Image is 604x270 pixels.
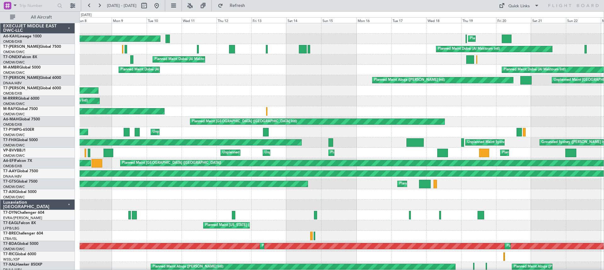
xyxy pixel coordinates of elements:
div: Sun 22 [566,17,601,23]
div: Planned Maint Dubai (Al Maktoum Intl) [502,148,564,157]
span: T7-P1MP [3,128,19,132]
div: Planned Maint Dubai (Al Maktoum Intl) [438,44,500,54]
a: A6-KAHLineage 1000 [3,35,42,38]
div: Sat 14 [286,17,321,23]
a: OMDW/DWC [3,153,25,158]
a: LFPB/LBG [3,226,20,231]
a: OMDW/DWC [3,50,25,54]
div: Sat 21 [531,17,566,23]
div: Planned Maint [US_STATE] ([GEOGRAPHIC_DATA]) [205,221,286,230]
a: OMDB/DXB [3,91,22,96]
div: Tue 17 [391,17,426,23]
a: LTBA/ISL [3,236,17,241]
div: Planned Maint [GEOGRAPHIC_DATA] ([GEOGRAPHIC_DATA] Intl) [399,179,504,189]
div: Planned Maint Abuja ([PERSON_NAME] Intl) [374,75,445,85]
a: OMDW/DWC [3,143,25,148]
a: A6-EFIFalcon 7X [3,159,32,163]
a: M-RRRRGlobal 6000 [3,97,39,101]
a: T7-EAGLFalcon 8X [3,221,36,225]
button: Refresh [215,1,253,11]
span: T7-GTS [3,180,16,184]
div: Unplanned Maint [GEOGRAPHIC_DATA] (Al Maktoum Intl) [265,148,358,157]
div: Planned Maint Dubai (Al Maktoum Intl) [262,241,324,251]
div: Wed 18 [426,17,461,23]
a: T7-ONEXFalcon 8X [3,55,37,59]
span: T7-EAGL [3,221,19,225]
span: T7-BDA [3,242,17,246]
div: Sun 15 [321,17,356,23]
a: T7-RICGlobal 6000 [3,252,36,256]
span: M-RAFI [3,107,16,111]
span: T7-BRE [3,232,16,235]
span: T7-[PERSON_NAME] [3,86,40,90]
div: Thu 12 [216,17,251,23]
span: All Aircraft [16,15,66,19]
div: Planned Maint Dubai (Al Maktoum Intl) [120,65,182,74]
span: M-AMBR [3,66,19,69]
a: T7-XALHawker 850XP [3,263,42,267]
span: A6-MAH [3,118,19,121]
a: T7-FHXGlobal 5000 [3,138,38,142]
span: T7-AIX [3,190,15,194]
span: T7-ONEX [3,55,20,59]
a: T7-[PERSON_NAME]Global 7500 [3,45,61,49]
a: OMDB/DXB [3,164,22,168]
div: Quick Links [508,3,530,9]
div: Thu 19 [461,17,496,23]
a: OMDB/DXB [3,39,22,44]
a: T7-[PERSON_NAME]Global 6000 [3,76,61,80]
a: T7-DYNChallenger 604 [3,211,44,215]
div: Planned Maint [GEOGRAPHIC_DATA] ([GEOGRAPHIC_DATA]) [122,158,221,168]
a: OMDW/DWC [3,112,25,117]
div: Planned Maint Dubai (Al Maktoum Intl) [504,65,566,74]
a: OMDW/DWC [3,70,25,75]
span: M-RRRR [3,97,18,101]
a: OMDW/DWC [3,102,25,106]
span: [DATE] - [DATE] [107,3,137,8]
a: EVRA/[PERSON_NAME] [3,216,42,220]
div: Mon 9 [112,17,147,23]
div: Unplanned Maint Sydney ([PERSON_NAME] Intl) [467,138,545,147]
a: OMDB/DXB [3,122,22,127]
a: T7-AAYGlobal 7500 [3,169,38,173]
span: T7-[PERSON_NAME] [3,45,40,49]
a: DNAA/ABV [3,174,22,179]
a: M-RAFIGlobal 7500 [3,107,38,111]
div: Wed 11 [182,17,216,23]
a: DNAA/ABV [3,81,22,85]
a: T7-GTSGlobal 7500 [3,180,37,184]
span: T7-[PERSON_NAME] [3,76,40,80]
div: Tue 10 [147,17,182,23]
a: T7-P1MPG-650ER [3,128,34,132]
a: T7-[PERSON_NAME]Global 6000 [3,86,61,90]
a: M-AMBRGlobal 5000 [3,66,41,69]
div: Planned Maint Dubai (Al Maktoum Intl) [506,241,568,251]
span: T7-AAY [3,169,17,173]
span: T7-XAL [3,263,16,267]
a: VP-BVVBBJ1 [3,149,26,152]
div: Planned Maint Dubai (Al Maktoum Intl) [470,34,532,43]
span: T7-FHX [3,138,16,142]
div: Planned Maint Dubai (Al Maktoum Intl) [330,148,392,157]
a: A6-MAHGlobal 7500 [3,118,40,121]
div: Planned Maint Dubai (Al Maktoum Intl) [154,55,216,64]
div: Mon 16 [356,17,391,23]
a: T7-BDAGlobal 5000 [3,242,38,246]
a: OMDW/DWC [3,195,25,200]
a: OMDW/DWC [3,60,25,65]
span: T7-DYN [3,211,17,215]
div: Fri 20 [496,17,531,23]
input: Trip Number [19,1,55,10]
span: A6-KAH [3,35,18,38]
div: Fri 13 [251,17,286,23]
span: VP-BVV [3,149,17,152]
a: OMDW/DWC [3,185,25,189]
span: Refresh [224,3,251,8]
span: T7-RIC [3,252,15,256]
a: T7-BREChallenger 604 [3,232,43,235]
a: OMDW/DWC [3,247,25,251]
div: Unplanned Maint [GEOGRAPHIC_DATA] (Al Maktoum Intl) [222,148,316,157]
span: A6-EFI [3,159,15,163]
a: WSSL/XSP [3,257,20,262]
button: Quick Links [496,1,542,11]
